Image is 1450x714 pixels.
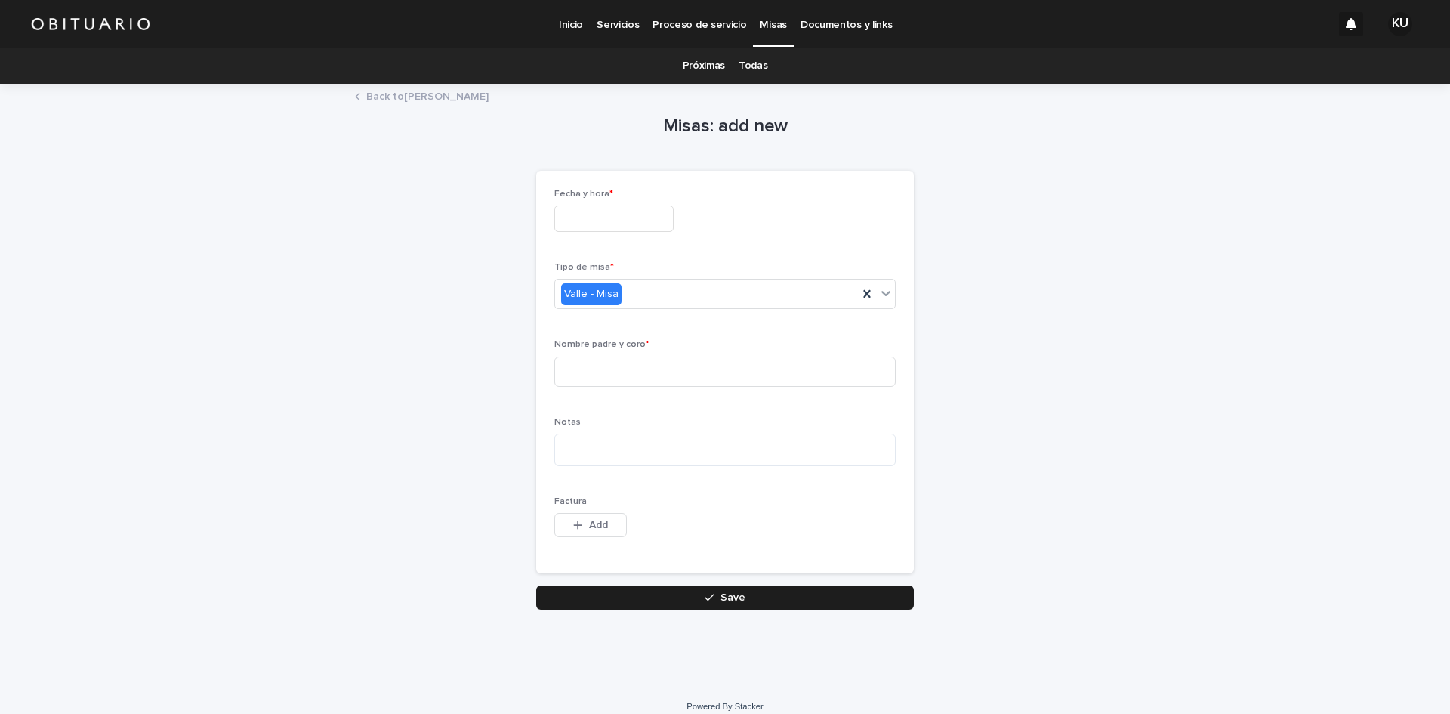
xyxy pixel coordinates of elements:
[554,190,613,199] span: Fecha y hora
[536,116,914,138] h1: Misas: add new
[561,283,622,305] div: Valle - Misa
[536,586,914,610] button: Save
[686,702,763,711] a: Powered By Stacker
[554,418,581,427] span: Notas
[1388,12,1412,36] div: KU
[554,263,614,272] span: Tipo de misa
[683,48,726,84] a: Próximas
[739,48,767,84] a: Todas
[554,340,649,349] span: Nombre padre y coro
[554,497,587,506] span: Factura
[366,87,489,104] a: Back to[PERSON_NAME]
[720,592,745,603] span: Save
[589,520,608,530] span: Add
[30,9,151,39] img: HUM7g2VNRLqGMmR9WVqf
[554,513,627,537] button: Add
